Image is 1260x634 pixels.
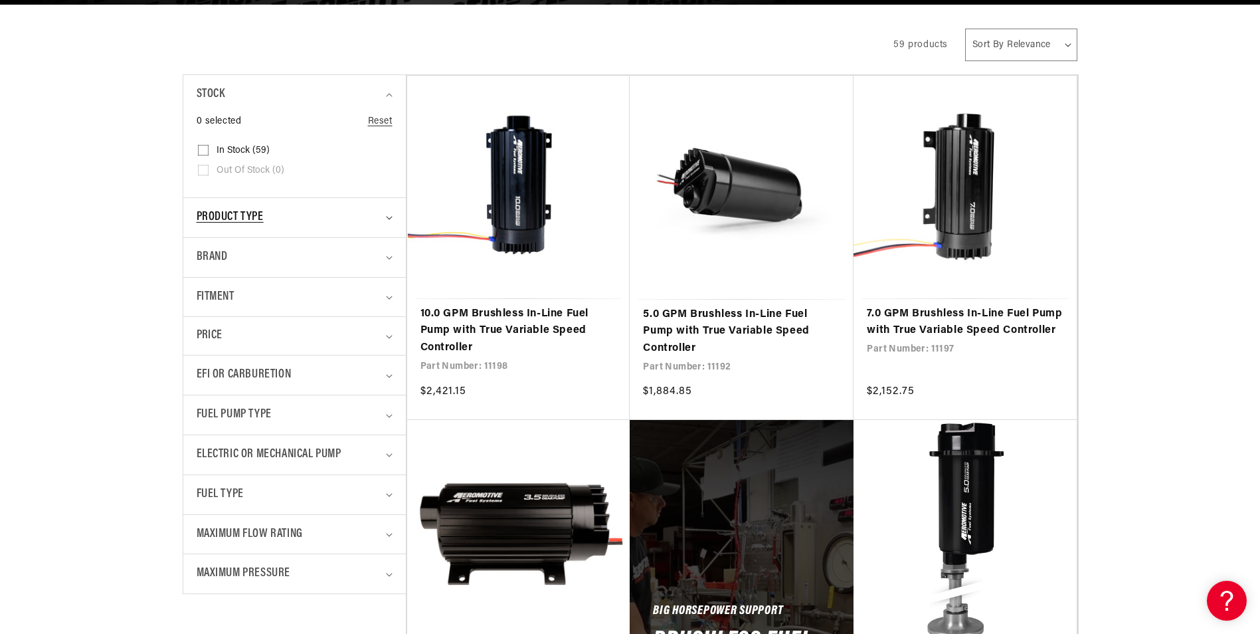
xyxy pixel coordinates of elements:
[197,435,393,475] summary: Electric or Mechanical Pump (0 selected)
[197,85,225,104] span: Stock
[197,238,393,277] summary: Brand (0 selected)
[197,327,223,345] span: Price
[643,306,840,358] a: 5.0 GPM Brushless In-Line Fuel Pump with True Variable Speed Controller
[197,405,272,425] span: Fuel Pump Type
[197,198,393,237] summary: Product type (0 selected)
[653,607,783,617] h5: Big Horsepower Support
[217,145,270,157] span: In stock (59)
[197,485,244,504] span: Fuel Type
[197,554,393,593] summary: Maximum Pressure (0 selected)
[197,395,393,435] summary: Fuel Pump Type (0 selected)
[197,475,393,514] summary: Fuel Type (0 selected)
[867,306,1063,340] a: 7.0 GPM Brushless In-Line Fuel Pump with True Variable Speed Controller
[217,165,284,177] span: Out of stock (0)
[197,525,303,544] span: Maximum Flow Rating
[197,114,242,129] span: 0 selected
[197,248,228,267] span: Brand
[197,288,234,307] span: Fitment
[420,306,617,357] a: 10.0 GPM Brushless In-Line Fuel Pump with True Variable Speed Controller
[197,75,393,114] summary: Stock (0 selected)
[368,114,393,129] a: Reset
[893,40,948,50] span: 59 products
[197,366,292,385] span: EFI or Carburetion
[197,515,393,554] summary: Maximum Flow Rating (0 selected)
[197,445,341,465] span: Electric or Mechanical Pump
[197,278,393,317] summary: Fitment (0 selected)
[197,564,291,583] span: Maximum Pressure
[197,208,264,227] span: Product type
[197,317,393,355] summary: Price
[197,356,393,395] summary: EFI or Carburetion (0 selected)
